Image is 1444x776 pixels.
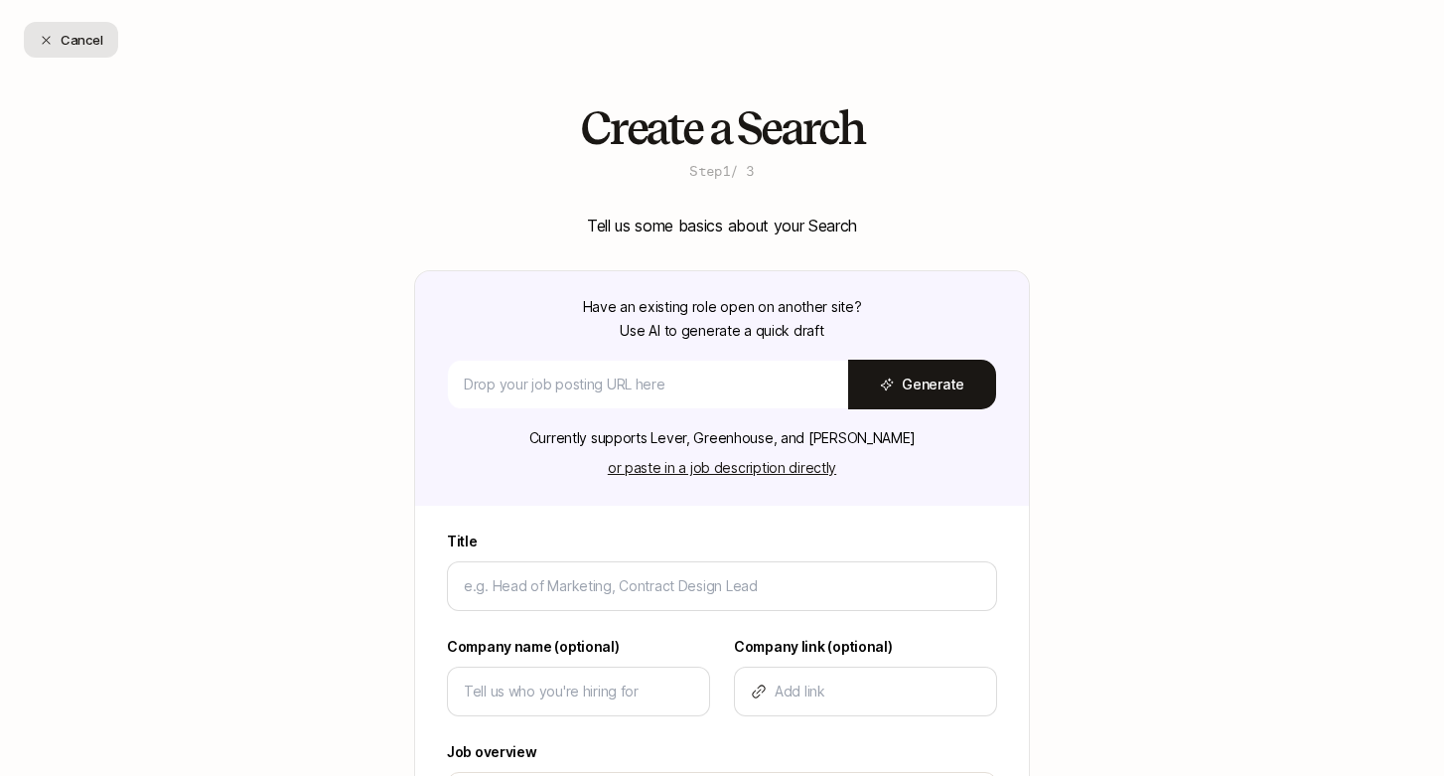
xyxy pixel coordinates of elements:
label: Company name (optional) [447,635,710,659]
input: e.g. Head of Marketing, Contract Design Lead [464,574,980,598]
p: Step 1 / 3 [689,161,754,181]
label: Company link (optional) [734,635,997,659]
label: Title [447,530,997,553]
input: Tell us who you're hiring for [464,680,693,703]
button: or paste in a job description directly [596,454,848,482]
input: Drop your job posting URL here [464,373,832,396]
label: Job overview [447,740,997,764]
p: Tell us some basics about your Search [587,213,857,238]
button: Cancel [24,22,118,58]
p: Currently supports Lever, Greenhouse, and [PERSON_NAME] [529,426,916,450]
p: Have an existing role open on another site? Use AI to generate a quick draft [583,295,862,343]
h2: Create a Search [580,103,864,153]
input: Add link [775,680,980,703]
